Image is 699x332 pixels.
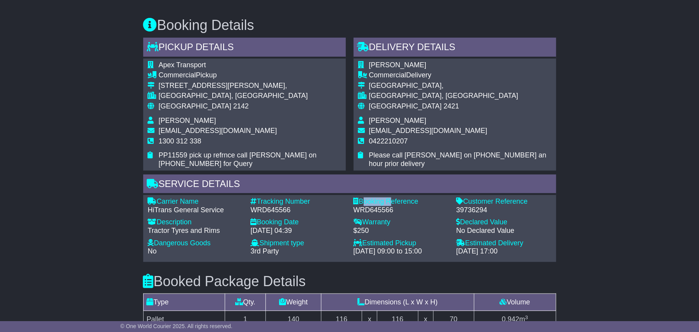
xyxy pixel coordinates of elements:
[251,247,279,255] span: 3rd Party
[225,294,265,311] td: Qty.
[143,38,346,59] div: Pickup Details
[159,127,277,135] span: [EMAIL_ADDRESS][DOMAIN_NAME]
[251,227,346,235] div: [DATE] 04:39
[159,137,201,145] span: 1300 312 338
[143,274,556,289] h3: Booked Package Details
[266,294,321,311] td: Weight
[369,71,552,80] div: Delivery
[143,294,225,311] td: Type
[369,117,427,124] span: [PERSON_NAME]
[369,102,442,110] span: [GEOGRAPHIC_DATA]
[362,311,377,328] td: x
[369,61,427,69] span: [PERSON_NAME]
[456,197,552,206] div: Customer Reference
[266,311,321,328] td: 140
[525,315,528,320] sup: 3
[369,82,552,90] div: [GEOGRAPHIC_DATA],
[143,311,225,328] td: Pallet
[159,82,341,90] div: [STREET_ADDRESS][PERSON_NAME],
[354,239,449,248] div: Estimated Pickup
[354,38,556,59] div: Delivery Details
[321,294,474,311] td: Dimensions (L x W x H)
[369,127,487,135] span: [EMAIL_ADDRESS][DOMAIN_NAME]
[444,102,459,110] span: 2421
[354,197,449,206] div: Booking Reference
[251,218,346,227] div: Booking Date
[120,323,232,329] span: © One World Courier 2025. All rights reserved.
[159,92,341,100] div: [GEOGRAPHIC_DATA], [GEOGRAPHIC_DATA]
[456,218,552,227] div: Declared Value
[159,102,231,110] span: [GEOGRAPHIC_DATA]
[354,227,449,235] div: $250
[159,71,196,79] span: Commercial
[474,311,556,328] td: m
[502,315,519,323] span: 0.942
[354,206,449,215] div: WRD645566
[159,71,341,80] div: Pickup
[377,311,418,328] td: 116
[369,137,408,145] span: 0422210207
[251,239,346,248] div: Shipment type
[369,151,546,168] span: Please call [PERSON_NAME] on [PHONE_NUMBER] an hour prior delivery
[251,197,346,206] div: Tracking Number
[148,247,157,255] span: No
[369,71,406,79] span: Commercial
[369,92,552,100] div: [GEOGRAPHIC_DATA], [GEOGRAPHIC_DATA]
[456,206,552,215] div: 39736294
[225,311,265,328] td: 1
[159,61,206,69] span: Apex Transport
[148,239,243,248] div: Dangerous Goods
[354,218,449,227] div: Warranty
[456,239,552,248] div: Estimated Delivery
[159,151,317,168] span: PP11559 pick up refrnce call [PERSON_NAME] on [PHONE_NUMBER] for Query
[456,247,552,256] div: [DATE] 17:00
[456,227,552,235] div: No Declared Value
[433,311,474,328] td: 70
[233,102,249,110] span: 2142
[148,227,243,235] div: Tractor Tyres and Rims
[251,206,346,215] div: WRD645566
[418,311,433,328] td: x
[159,117,216,124] span: [PERSON_NAME]
[148,197,243,206] div: Carrier Name
[143,175,556,196] div: Service Details
[321,311,362,328] td: 116
[354,247,449,256] div: [DATE] 09:00 to 15:00
[474,294,556,311] td: Volume
[143,17,556,33] h3: Booking Details
[148,218,243,227] div: Description
[148,206,243,215] div: HiTrans General Service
